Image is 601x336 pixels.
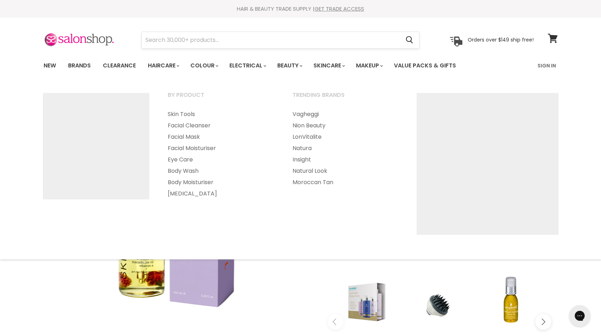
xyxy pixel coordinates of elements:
a: Clearance [98,58,141,73]
iframe: Gorgias live chat messenger [566,303,594,329]
ul: Main menu [284,109,407,188]
a: Haircare [143,58,184,73]
a: Vagheggi [284,109,407,120]
a: Skin Tools [159,109,282,120]
a: Nion Beauty [284,120,407,131]
button: Search [400,32,419,48]
ul: Main menu [38,55,497,76]
a: Value Packs & Gifts [389,58,461,73]
a: Body Wash [159,165,282,177]
a: Natural Look [284,165,407,177]
form: Product [141,32,419,49]
a: Colour [185,58,223,73]
input: Search [142,32,400,48]
a: Natura [284,143,407,154]
p: Orders over $149 ship free! [468,37,534,43]
a: Moroccan Tan [284,177,407,188]
a: Makeup [351,58,387,73]
a: GET TRADE ACCESS [315,5,364,12]
a: Eye Care [159,154,282,165]
a: Insight [284,154,407,165]
a: Skincare [308,58,349,73]
a: Beauty [272,58,307,73]
a: [MEDICAL_DATA] [159,188,282,199]
a: Brands [63,58,96,73]
a: Electrical [224,58,271,73]
ul: Main menu [159,109,282,199]
a: Facial Cleanser [159,120,282,131]
a: Sign In [533,58,560,73]
div: HAIR & BEAUTY TRADE SUPPLY | [35,5,567,12]
a: Facial Moisturiser [159,143,282,154]
a: Facial Mask [159,131,282,143]
nav: Main [35,55,567,76]
a: Body Moisturiser [159,177,282,188]
a: Trending Brands [284,89,407,107]
a: By Product [159,89,282,107]
a: New [38,58,61,73]
a: LonVitalite [284,131,407,143]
